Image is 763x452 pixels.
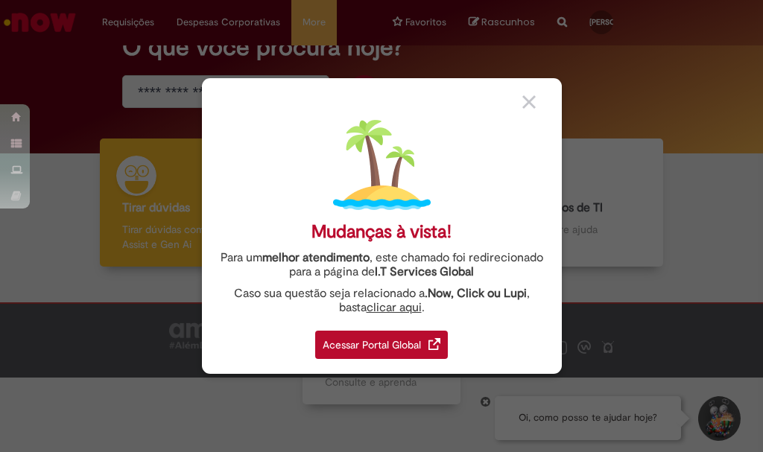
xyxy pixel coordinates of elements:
[522,95,536,109] img: close_button_grey.png
[315,322,448,359] a: Acessar Portal Global
[425,286,527,301] strong: .Now, Click ou Lupi
[333,116,431,214] img: island.png
[311,221,452,243] div: Mudanças à vista!
[262,250,370,265] strong: melhor atendimento
[315,331,448,359] div: Acessar Portal Global
[213,287,551,315] div: Caso sua questão seja relacionado a , basta .
[428,338,440,350] img: redirect_link.png
[375,256,474,279] a: I.T Services Global
[367,292,422,315] a: clicar aqui
[213,251,551,279] div: Para um , este chamado foi redirecionado para a página de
